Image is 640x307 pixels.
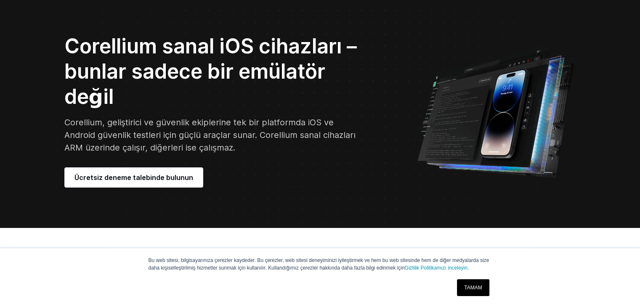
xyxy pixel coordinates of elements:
[74,173,193,182] font: Ücretsiz deneme talebinde bulunun
[417,43,576,178] img: Corellium kullanıcı arayüzü
[149,257,489,271] font: Bu web sitesi, bilgisayarınıza çerezler kaydeder. Bu çerezler, web sitesi deneyiminizi iyileştirm...
[464,285,482,291] font: TAMAM
[64,167,203,188] a: Ücretsiz deneme talebinde bulunun
[457,279,489,296] a: TAMAM
[64,34,357,109] font: Corellium sanal iOS cihazları – bunlar sadece bir emülatör değil
[64,117,356,153] font: Corellium, geliştirici ve güvenlik ekiplerine tek bir platformda iOS ve Android güvenlik testleri...
[404,265,469,271] a: Gizlilik Politikamızı inceleyin.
